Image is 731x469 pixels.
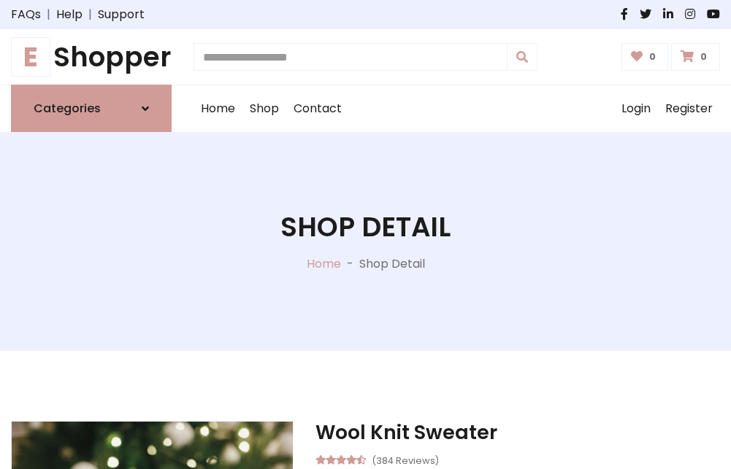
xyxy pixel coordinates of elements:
[98,6,145,23] a: Support
[621,43,669,71] a: 0
[646,50,659,63] span: 0
[11,37,50,77] span: E
[242,85,286,132] a: Shop
[56,6,83,23] a: Help
[11,6,41,23] a: FAQs
[11,41,172,73] h1: Shopper
[11,85,172,132] a: Categories
[34,101,101,115] h6: Categories
[315,421,720,444] h3: Wool Knit Sweater
[359,255,425,273] p: Shop Detail
[697,50,711,63] span: 0
[372,451,439,468] small: (384 Reviews)
[83,6,98,23] span: |
[614,85,658,132] a: Login
[41,6,56,23] span: |
[671,43,720,71] a: 0
[341,255,359,273] p: -
[307,255,341,272] a: Home
[11,41,172,73] a: EShopper
[194,85,242,132] a: Home
[658,85,720,132] a: Register
[286,85,349,132] a: Contact
[280,211,451,243] h1: Shop Detail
